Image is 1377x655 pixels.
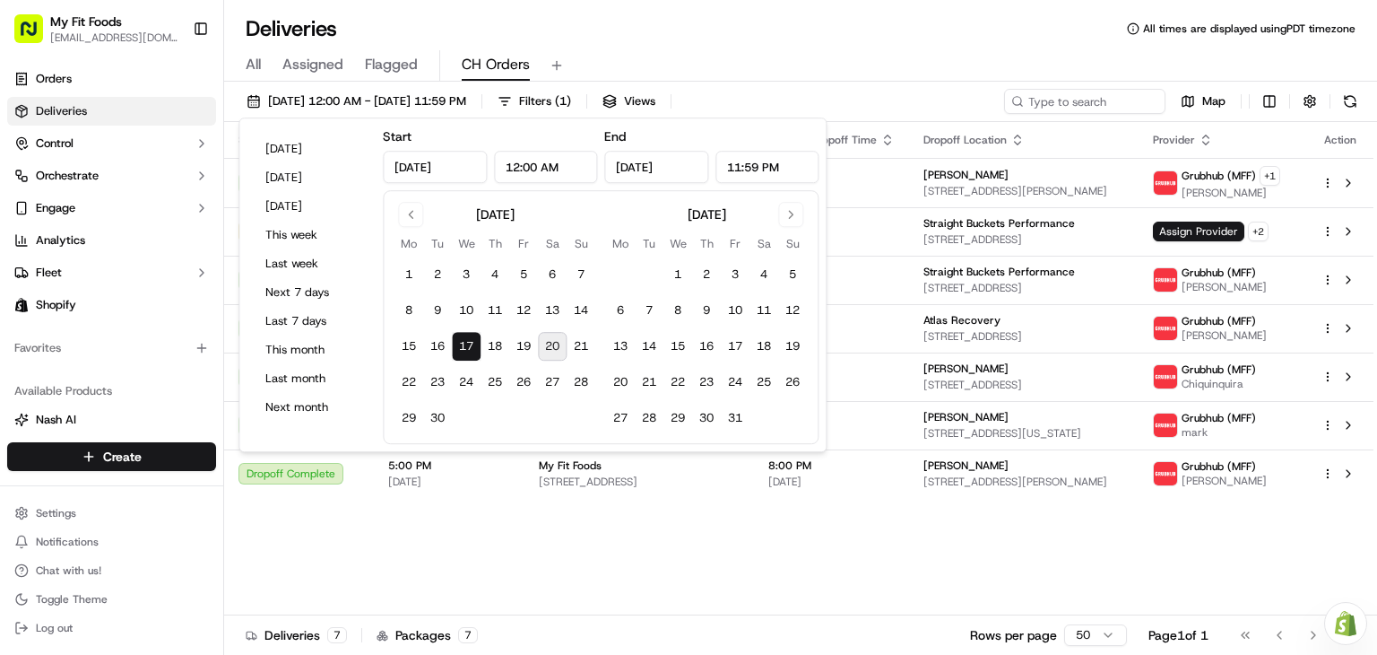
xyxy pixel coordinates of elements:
div: Packages [377,626,478,644]
div: 📗 [18,262,32,276]
button: My Fit Foods [50,13,122,31]
span: Straight Buckets Performance [923,265,1075,279]
button: 1 [394,260,423,289]
span: 9:00 AM [768,216,895,231]
button: 30 [423,404,452,432]
img: 5e692f75ce7d37001a5d71f1 [1154,171,1177,195]
span: Pylon [178,304,217,318]
button: 1 [663,260,692,289]
span: [DATE] 12:00 AM - [DATE] 11:59 PM [268,93,466,109]
button: 14 [635,332,663,361]
span: Shopify [36,297,76,313]
span: Map [1202,93,1225,109]
button: Start new chat [305,177,326,198]
th: Wednesday [663,234,692,253]
span: Atlas Recovery [923,313,1000,327]
a: Orders [7,65,216,93]
input: Date [604,151,708,183]
button: 18 [749,332,778,361]
button: [DATE] [257,165,365,190]
img: 5e692f75ce7d37001a5d71f1 [1154,414,1177,437]
span: mark [1182,425,1256,440]
button: 19 [778,332,807,361]
span: [STREET_ADDRESS] [923,281,1124,295]
p: Welcome 👋 [18,72,326,100]
div: [DATE] [476,205,515,223]
button: 11 [749,296,778,325]
button: Toggle Theme [7,587,216,612]
span: Assign Provider [1153,222,1244,241]
button: 12 [509,296,538,325]
span: Grubhub (MFF) [1182,266,1256,280]
th: Sunday [567,234,595,253]
button: 5 [509,260,538,289]
span: Engage [36,200,75,216]
span: [STREET_ADDRESS] [923,329,1124,344]
button: 17 [452,332,481,361]
img: Nash [18,18,54,54]
button: 29 [663,404,692,432]
button: Create [7,442,216,471]
button: 7 [567,260,595,289]
a: 💻API Documentation [144,253,295,285]
button: 15 [663,332,692,361]
button: 5 [778,260,807,289]
button: 3 [721,260,749,289]
button: This month [257,337,365,362]
button: 28 [635,404,663,432]
button: 29 [394,404,423,432]
button: 8 [663,296,692,325]
button: 16 [423,332,452,361]
button: 22 [663,368,692,397]
button: [DATE] 12:00 AM - [DATE] 11:59 PM [238,89,474,114]
button: 2 [423,260,452,289]
div: 7 [458,627,478,643]
span: CH Orders [462,54,530,75]
button: Next 7 days [257,280,365,305]
span: Grubhub (MFF) [1182,314,1256,328]
span: [DATE] [768,329,895,344]
button: [DATE] [257,194,365,219]
span: [PERSON_NAME] [923,458,1009,473]
span: 7:00 PM [768,410,895,424]
button: 16 [692,332,721,361]
span: [PERSON_NAME] [923,410,1009,424]
span: Provider [1153,133,1195,147]
button: Last 7 days [257,309,365,334]
span: [DATE] [768,475,895,489]
button: 23 [423,368,452,397]
span: Knowledge Base [36,260,137,278]
button: 3 [452,260,481,289]
button: Orchestrate [7,162,216,190]
span: 6:39 AM [768,265,895,279]
span: Analytics [36,232,85,249]
button: Notifications [7,529,216,555]
button: 26 [778,368,807,397]
button: 31 [721,404,749,432]
button: Settings [7,501,216,526]
button: 17 [721,332,749,361]
span: Grubhub (MFF) [1182,459,1256,474]
span: Chiquinquira [1182,377,1256,391]
span: Straight Buckets Performance [923,216,1075,231]
input: Date [383,151,487,183]
input: Time [715,151,819,183]
th: Sunday [778,234,807,253]
div: Favorites [7,334,216,362]
button: 2 [692,260,721,289]
span: Notifications [36,535,99,549]
th: Wednesday [452,234,481,253]
button: 6 [606,296,635,325]
span: [DATE] [768,281,895,295]
span: 10:00 AM [768,313,895,327]
span: [STREET_ADDRESS][US_STATE] [923,426,1124,441]
span: Toggle Theme [36,592,108,607]
button: 10 [452,296,481,325]
span: Orchestrate [36,168,99,184]
span: Create [103,448,142,466]
a: Deliveries [7,97,216,126]
span: [PERSON_NAME] [923,362,1009,376]
a: Shopify [7,291,216,319]
button: Last month [257,366,365,391]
